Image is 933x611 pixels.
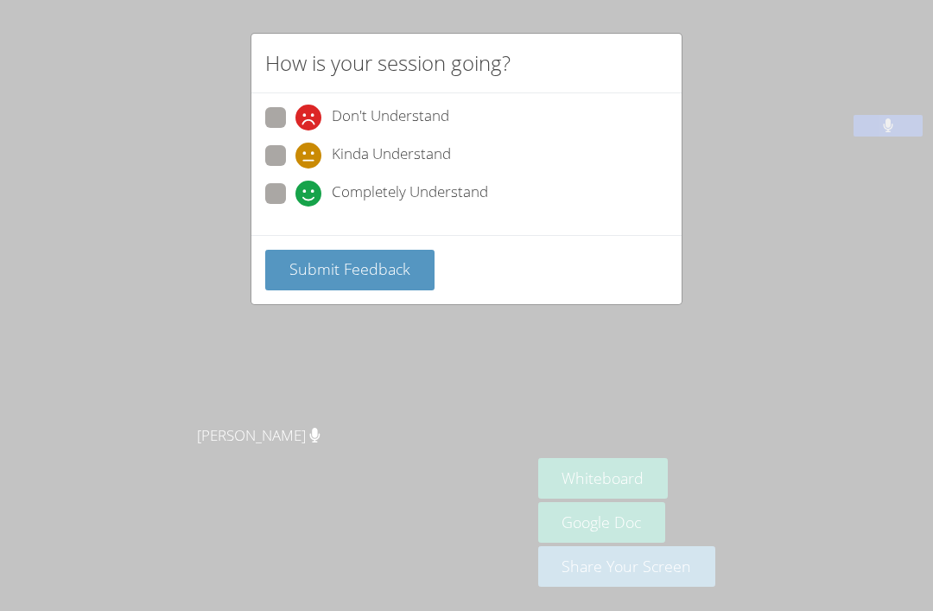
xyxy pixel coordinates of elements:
span: Kinda Understand [332,143,451,169]
span: Submit Feedback [289,258,410,279]
span: Don't Understand [332,105,449,130]
span: Completely Understand [332,181,488,207]
button: Submit Feedback [265,250,435,290]
h2: How is your session going? [265,48,511,79]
